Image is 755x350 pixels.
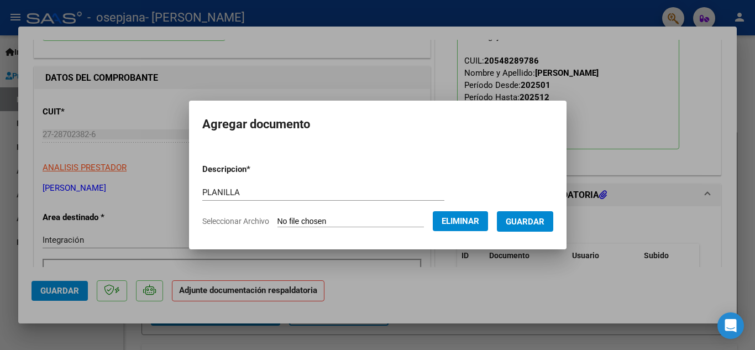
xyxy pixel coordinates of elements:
[202,217,269,226] span: Seleccionar Archivo
[717,312,744,339] div: Open Intercom Messenger
[433,211,488,231] button: Eliminar
[202,163,308,176] p: Descripcion
[506,217,544,227] span: Guardar
[202,114,553,135] h2: Agregar documento
[442,216,479,226] span: Eliminar
[497,211,553,232] button: Guardar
